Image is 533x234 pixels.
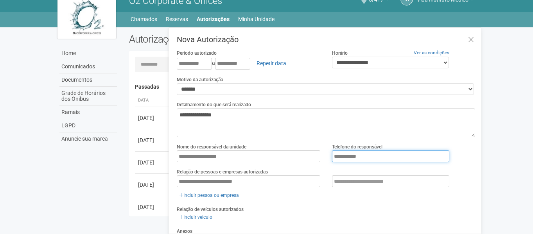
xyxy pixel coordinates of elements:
div: [DATE] [138,159,167,166]
h4: Passadas [135,84,470,90]
label: Relação de veículos autorizados [177,206,244,213]
a: Minha Unidade [238,14,275,25]
a: Ver as condições [414,50,449,55]
label: Período autorizado [177,50,217,57]
div: [DATE] [138,114,167,122]
label: Relação de pessoas e empresas autorizadas [177,168,268,175]
a: Home [59,47,117,60]
label: Horário [332,50,348,57]
div: [DATE] [138,181,167,189]
th: Data [135,94,170,107]
a: Reservas [166,14,188,25]
a: Grade de Horários dos Ônibus [59,87,117,106]
a: Repetir data [251,57,291,70]
a: Documentos [59,73,117,87]
a: LGPD [59,119,117,132]
div: [DATE] [138,136,167,144]
a: Incluir pessoa ou empresa [177,191,241,200]
div: a [177,57,320,70]
h2: Autorizações [129,33,296,45]
label: Nome do responsável da unidade [177,143,246,150]
a: Autorizações [197,14,230,25]
label: Motivo da autorização [177,76,223,83]
a: Chamados [131,14,157,25]
a: Anuncie sua marca [59,132,117,145]
label: Telefone do responsável [332,143,382,150]
a: Comunicados [59,60,117,73]
a: Ramais [59,106,117,119]
a: Incluir veículo [177,213,215,221]
h3: Nova Autorização [177,36,475,43]
label: Detalhamento do que será realizado [177,101,251,108]
div: [DATE] [138,203,167,211]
